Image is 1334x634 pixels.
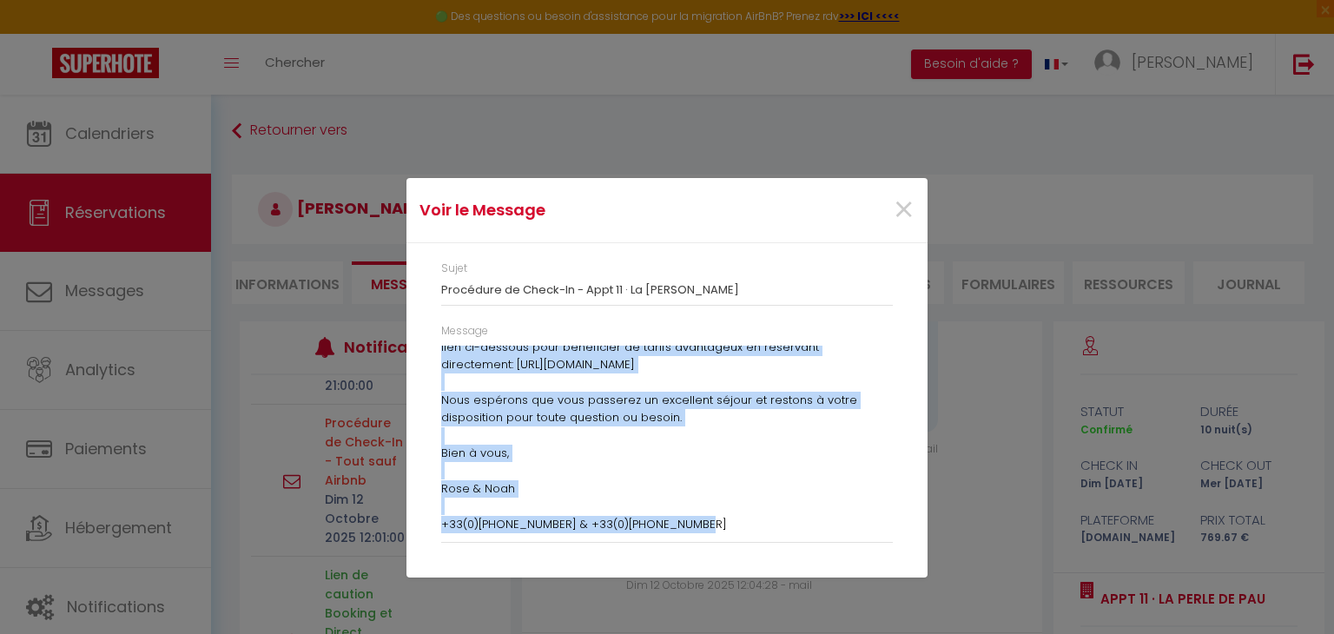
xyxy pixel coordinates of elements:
[441,323,488,340] label: Message
[419,198,742,222] h4: Voir le Message
[441,283,893,297] h3: Procédure de Check-In - Appt 11 · La [PERSON_NAME]
[893,184,915,236] span: ×
[893,192,915,229] button: Close
[441,261,467,277] label: Sujet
